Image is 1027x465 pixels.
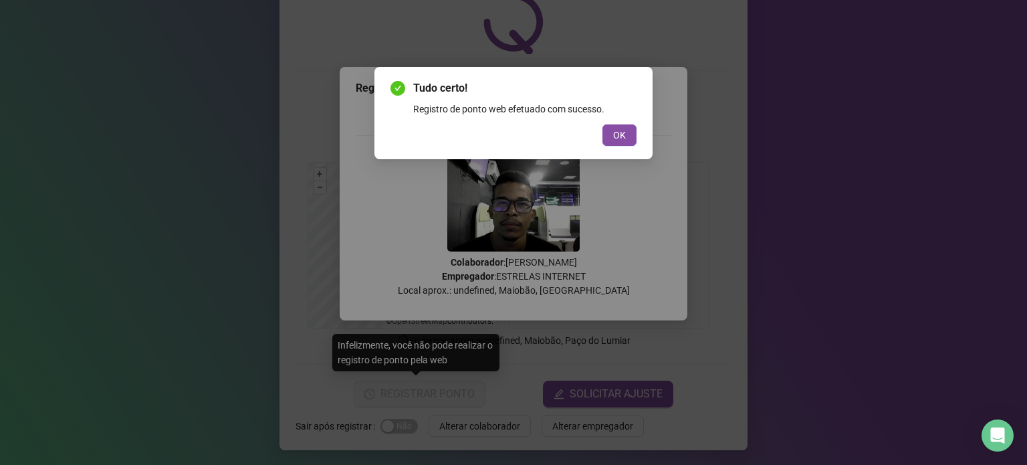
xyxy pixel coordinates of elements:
[413,80,637,96] span: Tudo certo!
[413,102,637,116] div: Registro de ponto web efetuado com sucesso.
[982,420,1014,452] div: Open Intercom Messenger
[602,124,637,146] button: OK
[390,81,405,96] span: check-circle
[613,128,626,143] span: OK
